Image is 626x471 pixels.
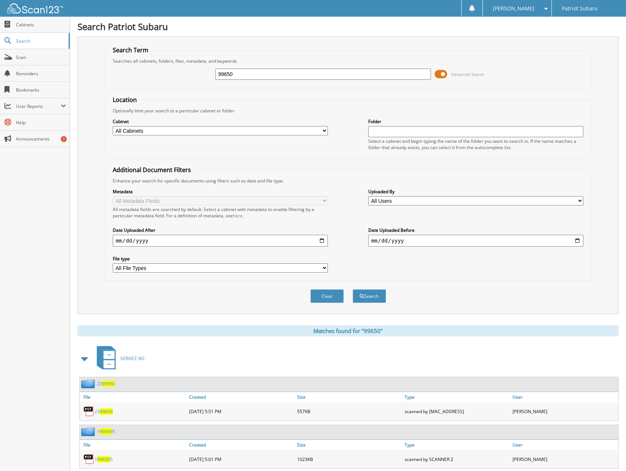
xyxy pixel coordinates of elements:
[16,87,66,93] span: Bookmarks
[511,392,618,402] a: User
[102,381,115,387] span: 99650
[16,22,66,28] span: Cabinets
[120,355,144,362] span: SERVICE RO
[83,454,95,465] img: PDF.png
[451,72,484,77] span: Advanced Search
[187,404,295,419] div: [DATE] 5:51 PM
[16,70,66,77] span: Reminders
[95,408,113,415] a: 2399650
[368,227,583,233] label: Date Uploaded Before
[78,325,619,336] div: Matches found for "99650"
[368,138,583,151] div: Select a cabinet and begin typing the name of the folder you want to search in. If the name match...
[403,452,510,467] div: scanned by SCANNER 2
[16,54,66,60] span: Scan
[16,136,66,142] span: Announcements
[113,235,328,247] input: start
[92,344,144,373] a: SERVICE RO
[80,392,187,402] a: File
[16,119,66,126] span: Help
[562,6,598,11] span: Patriot Subaru
[78,20,619,33] h1: Search Patriot Subaru
[81,379,97,388] img: folder2.png
[109,178,587,184] div: Enhance your search for specific documents using filters such as date and file type.
[187,392,295,402] a: Created
[97,456,110,462] span: 99650
[109,166,195,174] legend: Additional Document Filters
[97,381,115,387] a: 2399650
[368,188,583,195] label: Uploaded By
[100,408,113,415] span: 99650
[403,440,510,450] a: Type
[511,404,618,419] div: [PERSON_NAME]
[295,404,403,419] div: 557KB
[109,108,587,114] div: Optionally limit your search to a particular cabinet or folder
[368,118,583,125] label: Folder
[113,118,328,125] label: Cabinet
[403,404,510,419] div: scanned by [MAC_ADDRESS]
[295,392,403,402] a: Size
[109,96,141,104] legend: Location
[7,3,63,13] img: scan123-logo-white.svg
[113,206,328,219] div: All metadata fields are searched by default. Select a cabinet with metadata to enable filtering b...
[16,103,61,109] span: User Reports
[99,428,112,435] span: 99650
[310,289,344,303] button: Clear
[113,188,328,195] label: Metadata
[97,428,115,435] a: 1996505
[493,6,534,11] span: [PERSON_NAME]
[81,427,97,436] img: folder2.png
[109,58,587,64] div: Searches all cabinets, folders, files, metadata, and keywords
[368,235,583,247] input: end
[353,289,386,303] button: Search
[113,227,328,233] label: Date Uploaded After
[233,213,243,219] a: here
[511,440,618,450] a: User
[61,136,67,142] div: 7
[95,456,113,462] a: 1996505
[187,452,295,467] div: [DATE] 5:01 PM
[295,440,403,450] a: Size
[16,38,65,44] span: Search
[113,256,328,262] label: File type
[511,452,618,467] div: [PERSON_NAME]
[187,440,295,450] a: Created
[403,392,510,402] a: Type
[295,452,403,467] div: 1023KB
[80,440,187,450] a: File
[83,406,95,417] img: PDF.png
[109,46,152,54] legend: Search Term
